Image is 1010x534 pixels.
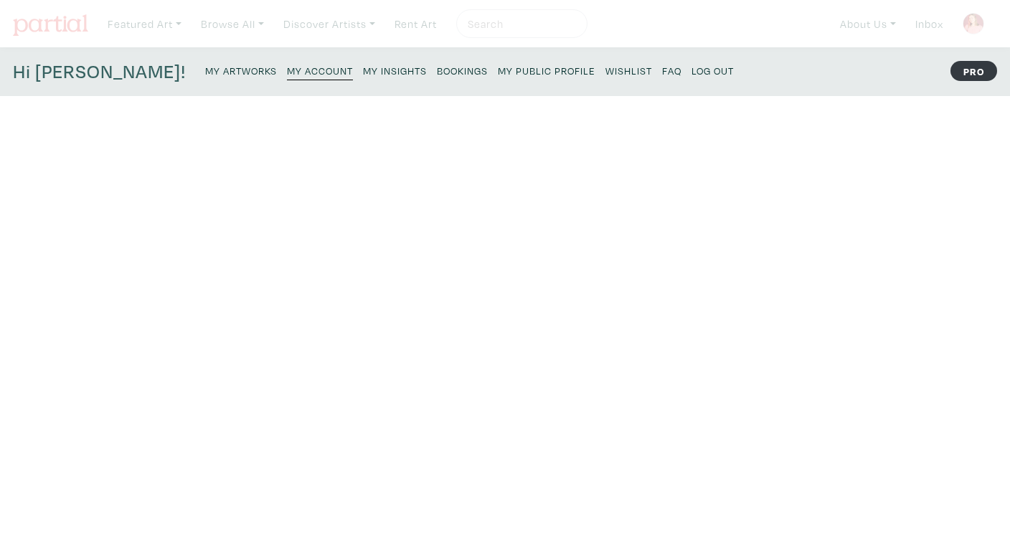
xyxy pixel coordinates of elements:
[437,60,488,80] a: Bookings
[692,64,734,77] small: Log Out
[388,9,443,39] a: Rent Art
[363,60,427,80] a: My Insights
[437,64,488,77] small: Bookings
[605,60,652,80] a: Wishlist
[662,60,681,80] a: FAQ
[834,9,902,39] a: About Us
[363,64,427,77] small: My Insights
[963,13,984,34] img: phpThumb.php
[205,64,277,77] small: My Artworks
[277,9,382,39] a: Discover Artists
[287,64,353,77] small: My Account
[498,60,595,80] a: My Public Profile
[287,60,353,80] a: My Account
[909,9,950,39] a: Inbox
[498,64,595,77] small: My Public Profile
[692,60,734,80] a: Log Out
[13,60,186,83] h4: Hi [PERSON_NAME]!
[662,64,681,77] small: FAQ
[950,61,997,81] strong: PRO
[466,15,574,33] input: Search
[205,60,277,80] a: My Artworks
[194,9,270,39] a: Browse All
[101,9,188,39] a: Featured Art
[605,64,652,77] small: Wishlist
